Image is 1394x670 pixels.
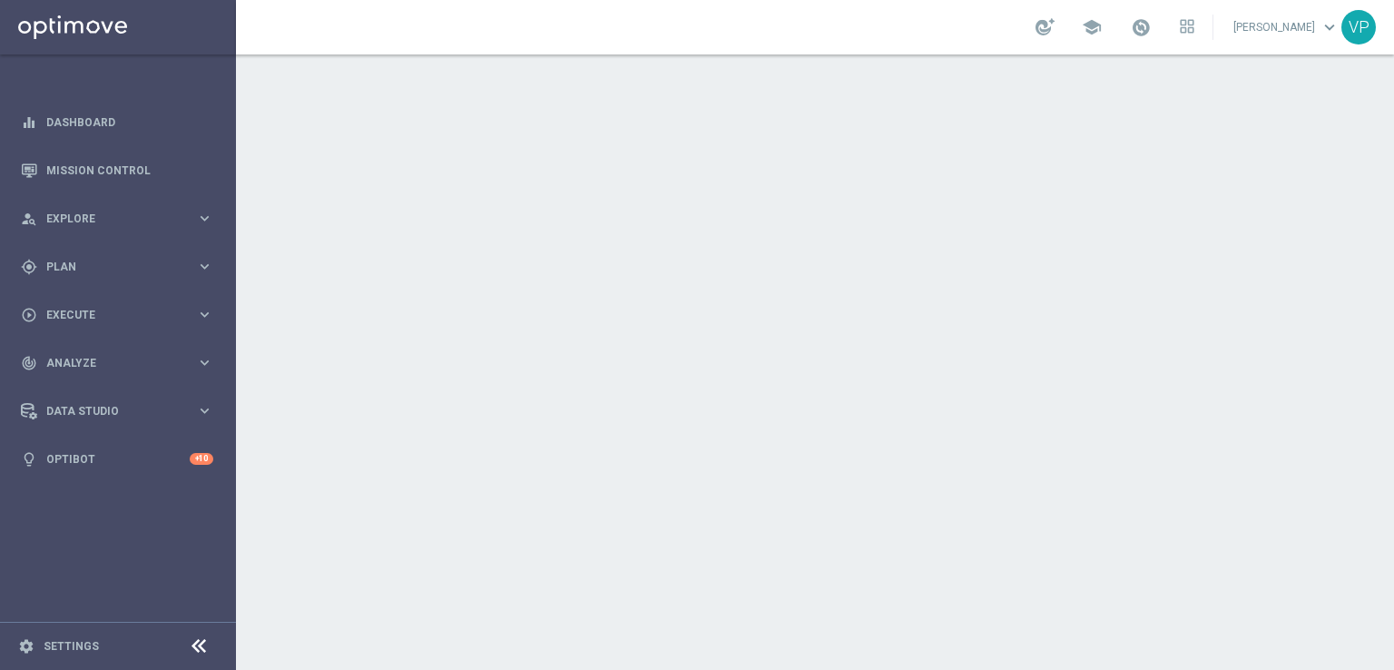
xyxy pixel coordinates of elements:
[46,213,196,224] span: Explore
[196,354,213,371] i: keyboard_arrow_right
[196,210,213,227] i: keyboard_arrow_right
[18,638,34,655] i: settings
[21,211,196,227] div: Explore
[20,308,214,322] button: play_circle_outline Execute keyboard_arrow_right
[20,163,214,178] button: Mission Control
[21,451,37,468] i: lightbulb
[21,114,37,131] i: equalizer
[46,98,213,146] a: Dashboard
[1082,17,1102,37] span: school
[44,641,99,652] a: Settings
[46,310,196,320] span: Execute
[1320,17,1340,37] span: keyboard_arrow_down
[20,260,214,274] button: gps_fixed Plan keyboard_arrow_right
[196,402,213,419] i: keyboard_arrow_right
[21,355,196,371] div: Analyze
[21,435,213,483] div: Optibot
[46,261,196,272] span: Plan
[20,404,214,419] button: Data Studio keyboard_arrow_right
[21,146,213,194] div: Mission Control
[21,307,196,323] div: Execute
[20,115,214,130] button: equalizer Dashboard
[21,259,37,275] i: gps_fixed
[1232,14,1341,41] a: [PERSON_NAME]keyboard_arrow_down
[20,212,214,226] button: person_search Explore keyboard_arrow_right
[190,453,213,465] div: +10
[21,307,37,323] i: play_circle_outline
[21,211,37,227] i: person_search
[21,403,196,419] div: Data Studio
[196,258,213,275] i: keyboard_arrow_right
[1341,10,1376,44] div: VP
[46,358,196,369] span: Analyze
[21,98,213,146] div: Dashboard
[21,259,196,275] div: Plan
[20,452,214,467] button: lightbulb Optibot +10
[20,356,214,370] button: track_changes Analyze keyboard_arrow_right
[21,355,37,371] i: track_changes
[46,435,190,483] a: Optibot
[46,406,196,417] span: Data Studio
[46,146,213,194] a: Mission Control
[196,306,213,323] i: keyboard_arrow_right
